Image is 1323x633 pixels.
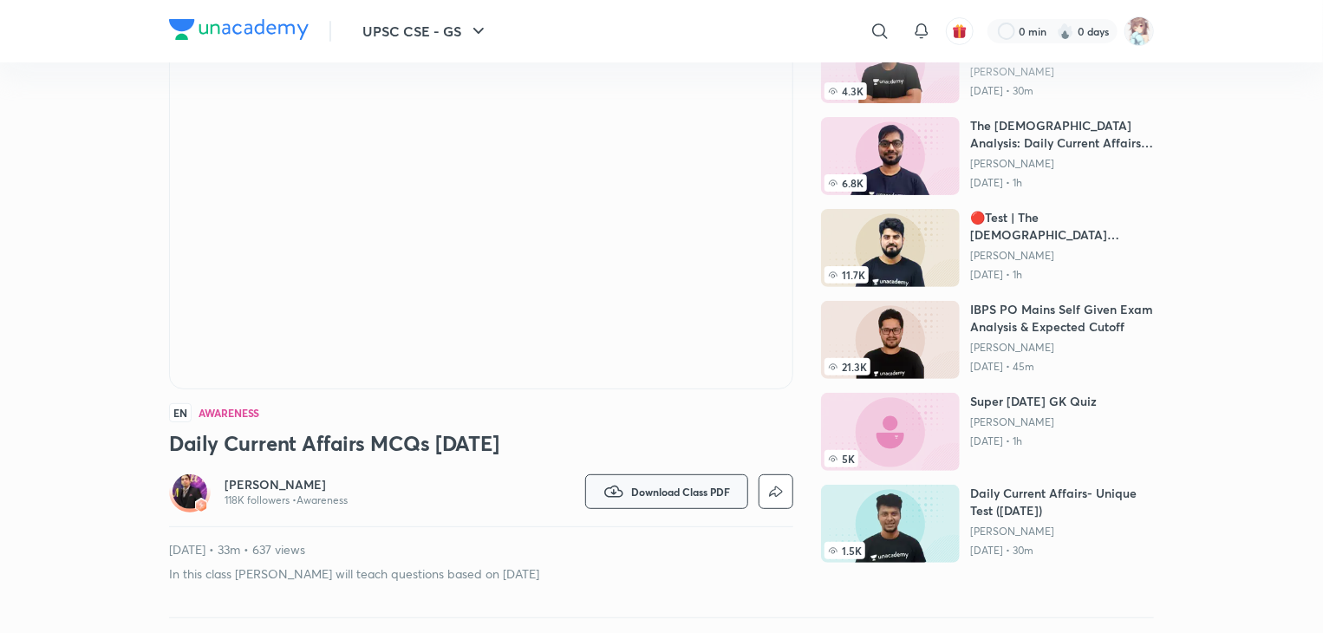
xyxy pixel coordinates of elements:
img: avatar [952,23,968,39]
button: avatar [946,17,974,45]
h6: IBPS PO Mains Self Given Exam Analysis & Expected Cutoff [970,301,1154,336]
p: [DATE] • 1h [970,176,1154,190]
a: Avatarbadge [169,471,211,512]
p: [DATE] • 45m [970,360,1154,374]
a: [PERSON_NAME] [970,415,1097,429]
h6: The [DEMOGRAPHIC_DATA] Analysis: Daily Current Affairs ([DATE]) [970,117,1154,152]
img: Avatar [173,474,207,509]
a: [PERSON_NAME] [970,157,1154,171]
a: [PERSON_NAME] [970,65,1154,79]
a: [PERSON_NAME] [970,341,1154,355]
p: [DATE] • 33m • 637 views [169,541,793,558]
img: Gautam Kirar [1124,16,1154,46]
img: badge [195,499,207,512]
h6: Super [DATE] GK Quiz [970,393,1097,410]
h4: Awareness [199,408,259,418]
img: streak [1057,23,1074,40]
p: [DATE] • 30m [970,84,1154,98]
p: [DATE] • 1h [970,268,1154,282]
img: Company Logo [169,19,309,40]
span: Download Class PDF [631,485,730,499]
p: In this class [PERSON_NAME] will teach questions based on [DATE] [169,565,793,583]
a: [PERSON_NAME] [970,525,1154,538]
a: [PERSON_NAME] [225,476,348,493]
span: 4.3K [824,82,867,100]
span: 21.3K [824,358,870,375]
h3: Daily Current Affairs MCQs [DATE] [169,429,793,457]
span: 11.7K [824,266,869,284]
h6: 🔴Test | The [DEMOGRAPHIC_DATA] Editorial | 50 Questions | [DATE]🔴 [970,209,1154,244]
span: 5K [824,450,858,467]
button: UPSC CSE - GS [352,14,499,49]
span: 6.8K [824,174,867,192]
a: Company Logo [169,19,309,44]
span: EN [169,403,192,422]
h6: Daily Current Affairs- Unique Test ([DATE]) [970,485,1154,519]
p: 118K followers • Awareness [225,493,348,507]
p: [DATE] • 1h [970,434,1097,448]
p: [DATE] • 30m [970,544,1154,558]
button: Download Class PDF [585,474,748,509]
a: [PERSON_NAME] [970,249,1154,263]
span: 1.5K [824,542,865,559]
